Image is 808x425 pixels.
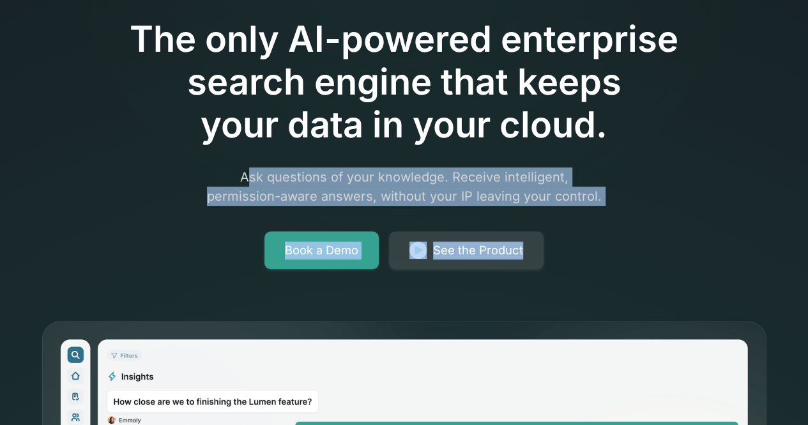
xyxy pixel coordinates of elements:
iframe: Chat Widget [744,364,808,425]
a: See the Product [389,231,544,270]
div: See the Product [433,242,523,259]
a: Book a Demo [264,231,379,270]
h1: The only AI-powered enterprise search engine that keeps your data in your cloud. [77,18,731,147]
p: Ask questions of your knowledge. Receive intelligent, permission-aware answers, without your IP l... [159,167,650,206]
